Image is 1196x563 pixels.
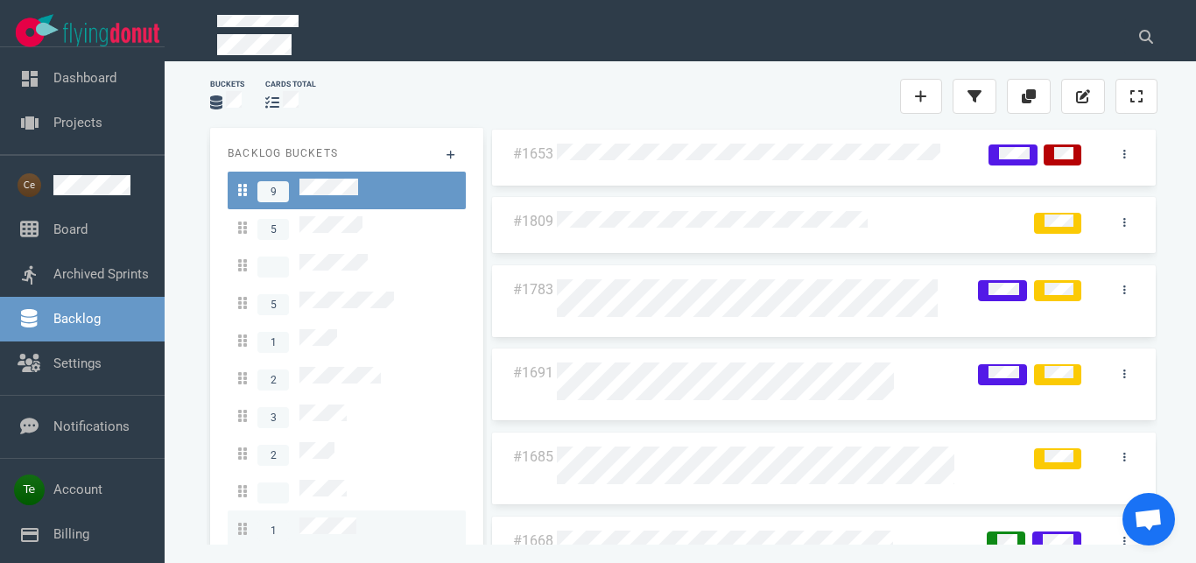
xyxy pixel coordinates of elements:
span: 5 [257,219,289,240]
a: Billing [53,526,89,542]
a: 1 [228,322,466,360]
span: 9 [257,181,289,202]
a: Archived Sprints [53,266,149,282]
a: #1783 [513,281,553,298]
img: Flying Donut text logo [63,23,159,46]
a: Projects [53,115,102,130]
a: Account [53,482,102,497]
a: #1653 [513,145,553,162]
a: 3 [228,398,466,435]
span: 1 [257,520,289,541]
a: 2 [228,360,466,398]
a: 5 [228,209,466,247]
div: Chat abierto [1122,493,1175,545]
p: Backlog Buckets [228,145,466,161]
a: #1668 [513,532,553,549]
a: Settings [53,355,102,371]
span: 5 [257,294,289,315]
span: 1 [257,332,289,353]
a: #1691 [513,364,553,381]
span: 2 [257,369,289,391]
div: Buckets [210,79,244,90]
span: 3 [257,407,289,428]
a: 5 [228,285,466,322]
a: #1685 [513,448,553,465]
div: cards total [265,79,316,90]
a: Dashboard [53,70,116,86]
span: 2 [257,445,289,466]
a: 9 [228,172,466,209]
a: Board [53,222,88,237]
a: #1809 [513,213,553,229]
a: Notifications [53,419,130,434]
a: 2 [228,435,466,473]
a: Backlog [53,311,101,327]
a: 1 [228,510,466,548]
